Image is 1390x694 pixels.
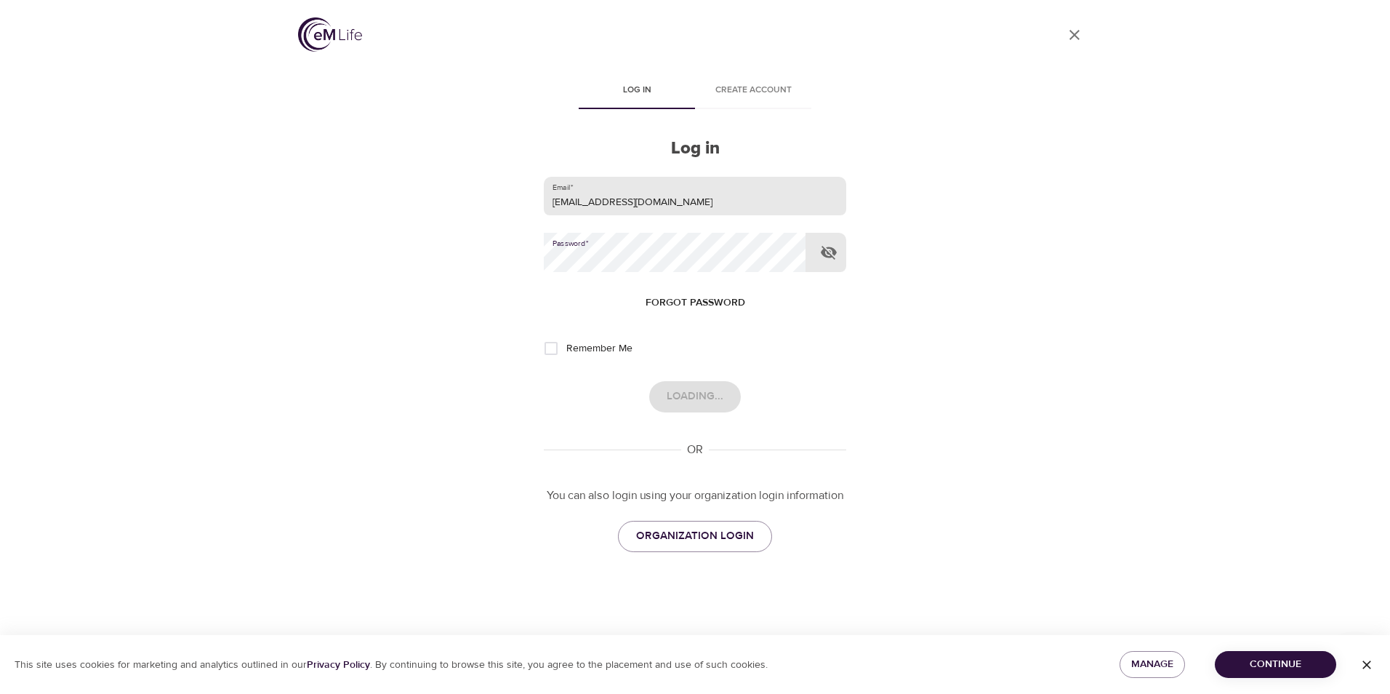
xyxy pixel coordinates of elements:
button: Forgot password [640,290,751,316]
a: Privacy Policy [307,658,370,671]
button: Manage [1120,651,1185,678]
span: ORGANIZATION LOGIN [636,527,754,546]
p: You can also login using your organization login information [544,487,846,504]
a: ORGANIZATION LOGIN [618,521,772,551]
div: OR [681,442,709,458]
h2: Log in [544,138,846,159]
img: logo [298,17,362,52]
a: close [1057,17,1092,52]
span: Continue [1226,655,1325,674]
span: Forgot password [646,294,745,312]
span: Remember Me [566,341,632,356]
span: Create account [704,83,803,98]
button: Continue [1215,651,1336,678]
span: Manage [1131,655,1173,674]
div: disabled tabs example [544,74,846,109]
span: Log in [587,83,686,98]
